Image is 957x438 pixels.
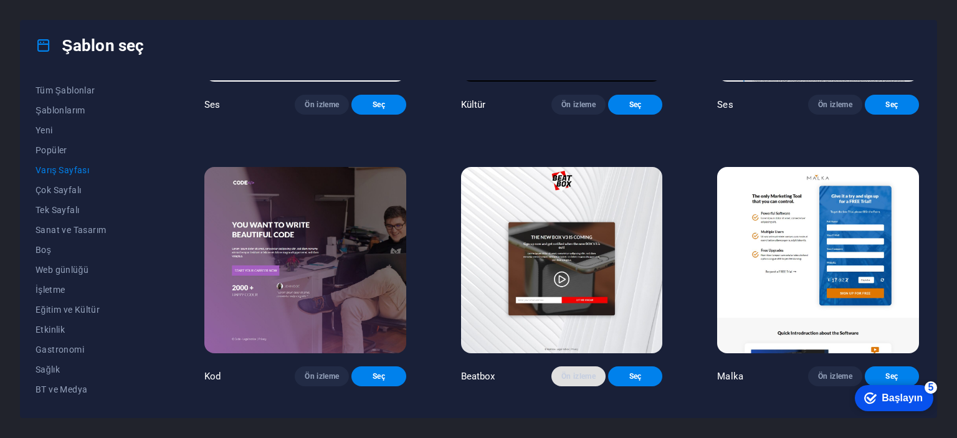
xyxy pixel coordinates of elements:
[629,372,642,381] font: Seç
[808,95,862,115] button: Ön izleme
[36,359,150,379] button: Sağlık
[865,95,919,115] button: Seç
[608,95,662,115] button: Seç
[36,185,150,195] span: Çok Sayfalı
[204,167,406,353] img: Kod
[36,165,150,175] span: Varış Sayfası
[36,125,53,135] font: Yeni
[561,372,596,381] font: Ön izleme
[80,3,85,14] font: 5
[36,160,150,180] button: Varış Sayfası
[717,371,743,382] font: Malka
[36,364,150,374] span: Sağlık
[33,14,74,24] font: Başlayın
[717,99,733,110] font: Ses
[204,371,221,382] font: Kod
[36,280,150,300] button: İşletme
[461,371,495,382] font: Beatbox
[204,99,220,110] font: Ses
[36,399,150,419] button: Hukuk ve Finans
[36,384,150,394] span: BT ve Medya
[36,200,150,220] button: Tek Sayfalı
[36,340,150,359] button: Gastronomi
[36,36,144,55] h4: Şablon seç
[36,285,65,295] font: İşletme
[551,366,606,386] button: Ön izleme
[351,95,406,115] button: Seç
[551,95,606,115] button: Ön izleme
[461,99,486,110] font: Kültür
[629,100,642,109] font: Seç
[36,320,150,340] button: Etkinlik
[818,372,852,381] font: Ön izleme
[36,100,150,120] button: Şablonlarım
[36,325,150,335] span: Etkinlik
[351,366,406,386] button: Seç
[36,105,150,115] span: Şablonlarım
[36,265,150,275] span: Web günlüğü
[36,80,150,100] button: Tüm Şablonlar
[305,100,339,109] font: Ön izleme
[36,379,150,399] button: BT ve Medya
[36,225,150,235] span: Sanat ve Tasarım
[36,205,150,215] span: Tek Sayfalı
[36,260,150,280] button: Web günlüğü
[36,345,150,355] span: Gastronomi
[36,245,150,255] span: Boş
[305,372,339,381] font: Ön izleme
[608,366,662,386] button: Seç
[36,220,150,240] button: Sanat ve Tasarım
[885,100,898,109] font: Seç
[717,167,919,353] img: Malka
[865,366,919,386] button: Seç
[295,95,349,115] button: Ön izleme
[461,167,663,353] img: Beatbox
[36,305,150,315] span: Eğitim ve Kültür
[36,140,150,160] button: Popüler
[561,100,596,109] font: Ön izleme
[36,85,150,95] span: Tüm Şablonlar
[818,100,852,109] font: Ön izleme
[295,366,349,386] button: Ön izleme
[36,240,150,260] button: Boş
[36,180,150,200] button: Çok Sayfalı
[36,300,150,320] button: Eğitim ve Kültür
[373,372,385,381] font: Seç
[36,120,150,140] button: Yeni
[885,372,898,381] font: Seç
[808,366,862,386] button: Ön izleme
[6,6,85,32] div: Başlayın 5 ürün kaldı, %0 tamamlandı
[373,100,385,109] font: Seç
[36,145,150,155] span: Popüler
